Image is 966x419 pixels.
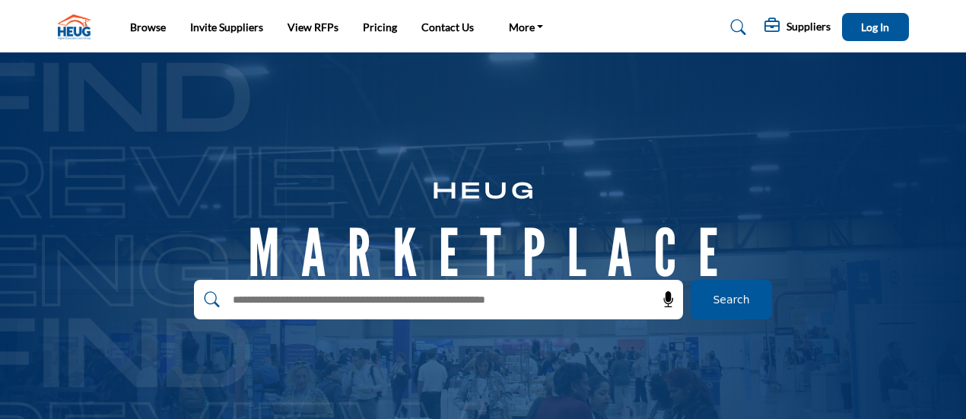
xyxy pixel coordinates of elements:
[288,21,338,33] a: View RFPs
[786,20,831,33] h5: Suppliers
[716,15,756,40] a: Search
[713,292,749,308] span: Search
[190,21,263,33] a: Invite Suppliers
[861,21,889,33] span: Log In
[421,21,474,33] a: Contact Us
[842,13,909,41] button: Log In
[498,17,554,38] a: More
[58,14,98,40] img: Site Logo
[363,21,397,33] a: Pricing
[764,18,831,37] div: Suppliers
[130,21,166,33] a: Browse
[691,280,772,319] button: Search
